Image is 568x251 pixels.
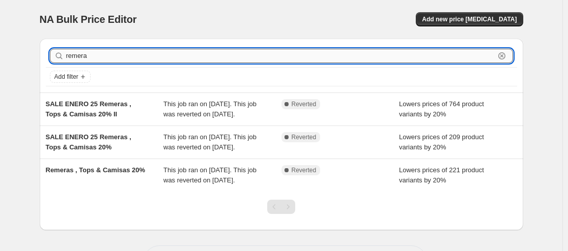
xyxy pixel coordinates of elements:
span: Reverted [292,100,317,108]
nav: Pagination [267,200,295,214]
span: Lowers prices of 764 product variants by 20% [399,100,484,118]
span: This job ran on [DATE]. This job was reverted on [DATE]. [163,133,257,151]
span: This job ran on [DATE]. This job was reverted on [DATE]. [163,166,257,184]
button: Clear [497,51,507,61]
span: Add filter [54,73,78,81]
button: Add new price [MEDICAL_DATA] [416,12,523,26]
span: Lowers prices of 221 product variants by 20% [399,166,484,184]
span: SALE ENERO 25 Remeras , Tops & Camisas 20% II [46,100,131,118]
span: This job ran on [DATE]. This job was reverted on [DATE]. [163,100,257,118]
span: Add new price [MEDICAL_DATA] [422,15,517,23]
span: Remeras , Tops & Camisas 20% [46,166,146,174]
span: Reverted [292,133,317,141]
span: Lowers prices of 209 product variants by 20% [399,133,484,151]
span: Reverted [292,166,317,174]
span: NA Bulk Price Editor [40,14,137,25]
span: SALE ENERO 25 Remeras , Tops & Camisas 20% [46,133,131,151]
button: Add filter [50,71,91,83]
